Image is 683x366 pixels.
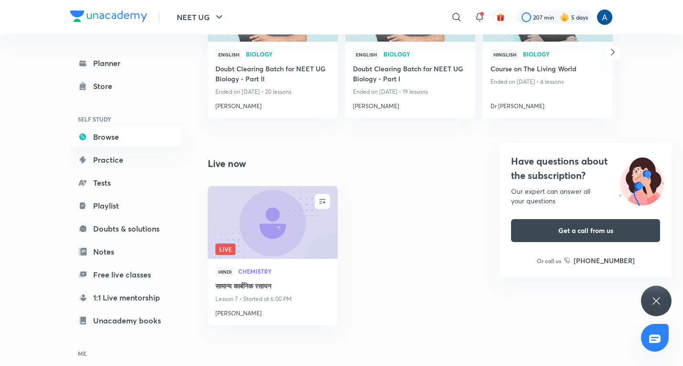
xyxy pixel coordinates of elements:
a: Dr [PERSON_NAME] [491,98,605,111]
a: Course on The Living World [491,64,605,76]
div: Store [93,80,118,92]
button: NEET UG [171,8,231,27]
a: new-thumbnailLive [208,186,338,259]
a: 1:1 Live mentorship [70,288,181,307]
span: Chemistry [238,268,330,274]
a: Planner [70,54,181,73]
span: Biology [384,51,468,57]
button: Get a call from us [511,219,660,242]
a: Tests [70,173,181,192]
p: Ended on [DATE] • 20 lessons [215,86,330,98]
a: Doubt Clearing Batch for NEET UG Biology - Part II [215,64,330,86]
button: avatar [493,10,508,25]
img: avatar [496,13,505,22]
img: new-thumbnail [206,185,339,259]
img: streak [560,12,569,22]
a: Unacademy books [70,311,181,330]
a: Free live classes [70,265,181,284]
a: Doubts & solutions [70,219,181,238]
a: [PERSON_NAME] [353,98,468,111]
a: Store [70,77,181,96]
a: [PHONE_NUMBER] [564,255,635,266]
img: Company Logo [70,11,147,22]
img: Anees Ahmed [597,9,613,25]
a: Company Logo [70,11,147,24]
a: Notes [70,242,181,261]
span: English [215,49,242,60]
a: Biology [523,51,605,58]
span: Hinglish [491,49,519,60]
span: Live [215,244,235,255]
a: Practice [70,150,181,169]
span: Hindi [215,266,235,277]
h6: ME [70,345,181,362]
a: Browse [70,127,181,146]
a: Biology [246,51,330,58]
span: English [353,49,380,60]
span: Biology [246,51,330,57]
p: Ended on [DATE] • 4 lessons [491,76,605,88]
p: Lesson 7 • Started at 6:00 PM [215,293,330,305]
a: Chemistry [238,268,330,275]
img: ttu_illustration_new.svg [611,154,672,206]
p: Or call us [537,256,561,265]
a: Playlist [70,196,181,215]
h6: [PHONE_NUMBER] [574,255,635,266]
a: [PERSON_NAME] [215,305,330,318]
a: Biology [384,51,468,58]
span: Biology [523,51,605,57]
div: Our expert can answer all your questions [511,187,660,206]
a: सामान्य कार्बनिक रसायन [215,281,330,293]
h2: Live now [208,156,246,171]
a: Doubt Clearing Batch for NEET UG Biology - Part I [353,64,468,86]
p: Ended on [DATE] • 19 lessons [353,86,468,98]
h4: Have questions about the subscription? [511,154,660,183]
a: [PERSON_NAME] [215,98,330,111]
h6: SELF STUDY [70,111,181,127]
